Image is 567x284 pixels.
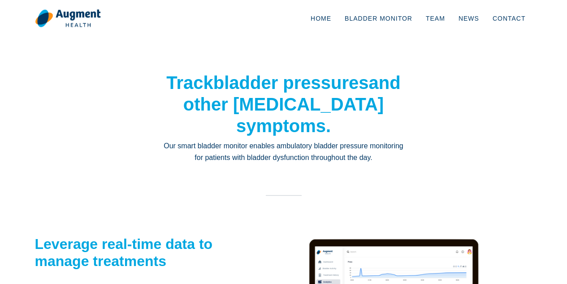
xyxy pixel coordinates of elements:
h1: Track and other [MEDICAL_DATA] symptoms. [163,72,405,137]
a: Home [304,4,338,33]
a: Contact [486,4,532,33]
a: News [452,4,486,33]
strong: bladder pressures [213,73,369,93]
a: Team [419,4,452,33]
p: Our smart bladder monitor enables ambulatory bladder pressure monitoring for patients with bladde... [163,140,405,164]
a: Bladder Monitor [338,4,419,33]
img: logo [35,9,101,28]
h2: Leverage real-time data to manage treatments [35,235,234,270]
